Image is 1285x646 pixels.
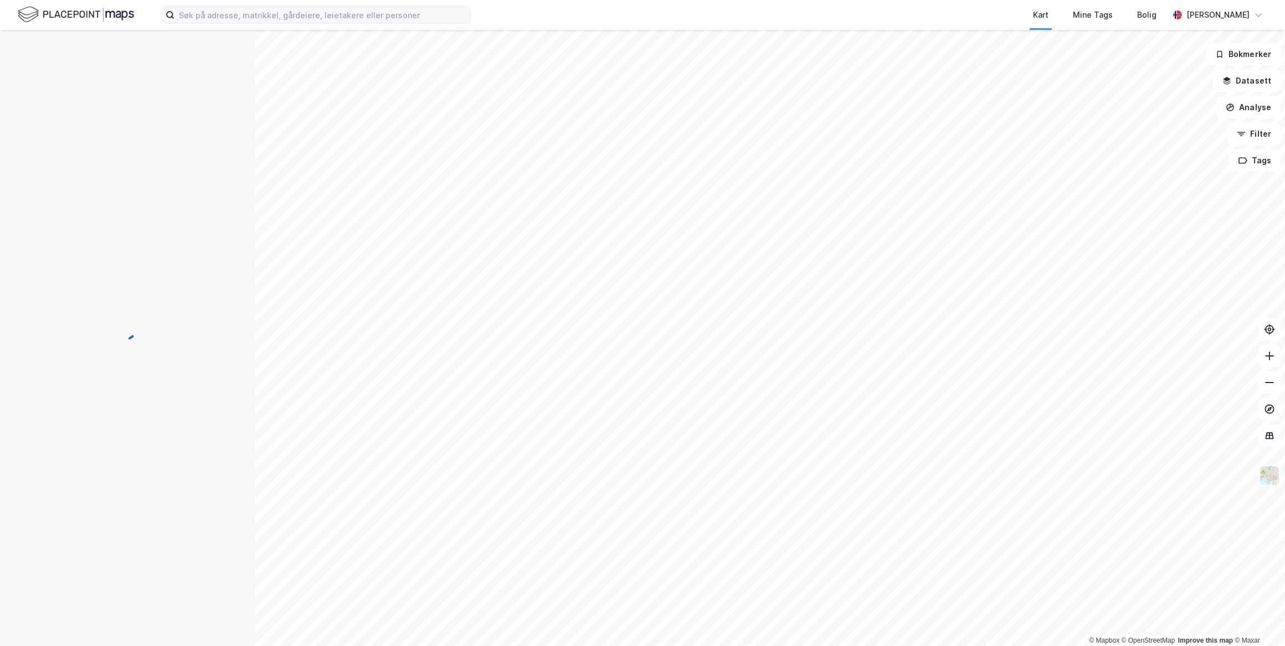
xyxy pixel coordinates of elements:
div: Bolig [1137,8,1156,22]
a: Improve this map [1178,637,1233,644]
a: OpenStreetMap [1122,637,1175,644]
img: Z [1259,465,1280,486]
iframe: Chat Widget [1230,593,1285,646]
img: spinner.a6d8c91a73a9ac5275cf975e30b51cfb.svg [119,323,136,340]
div: [PERSON_NAME] [1186,8,1250,22]
div: Kart [1033,8,1048,22]
a: Mapbox [1089,637,1119,644]
button: Datasett [1213,70,1281,92]
button: Tags [1229,149,1281,172]
img: logo.f888ab2527a4732fd821a326f86c7f29.svg [18,5,134,24]
button: Filter [1227,123,1281,145]
button: Analyse [1216,96,1281,118]
button: Bokmerker [1206,43,1281,65]
div: Kontrollprogram for chat [1230,593,1285,646]
input: Søk på adresse, matrikkel, gårdeiere, leietakere eller personer [174,7,470,23]
div: Mine Tags [1073,8,1113,22]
